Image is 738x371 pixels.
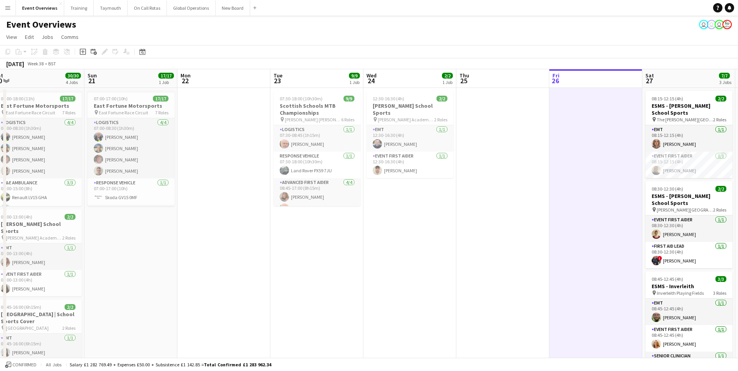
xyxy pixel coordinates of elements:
span: Confirmed [12,362,37,367]
a: Edit [22,32,37,42]
span: All jobs [44,362,63,367]
span: Total Confirmed £1 283 962.34 [204,362,271,367]
span: Comms [61,33,79,40]
div: [DATE] [6,60,24,68]
app-user-avatar: Operations Team [715,20,724,29]
a: Comms [58,32,82,42]
a: Jobs [39,32,56,42]
button: Training [64,0,94,16]
button: Confirmed [4,360,38,369]
span: Jobs [42,33,53,40]
span: Edit [25,33,34,40]
button: New Board [216,0,250,16]
div: BST [48,61,56,66]
div: Salary £1 282 769.49 + Expenses £50.00 + Subsistence £1 142.85 = [70,362,271,367]
button: On Call Rotas [128,0,167,16]
button: Taymouth [94,0,128,16]
span: View [6,33,17,40]
app-user-avatar: Operations Team [707,20,716,29]
app-user-avatar: Operations Team [699,20,708,29]
button: Event Overviews [16,0,64,16]
a: View [3,32,20,42]
span: Week 38 [26,61,45,66]
h1: Event Overviews [6,19,76,30]
app-user-avatar: Operations Manager [722,20,732,29]
button: Global Operations [167,0,216,16]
